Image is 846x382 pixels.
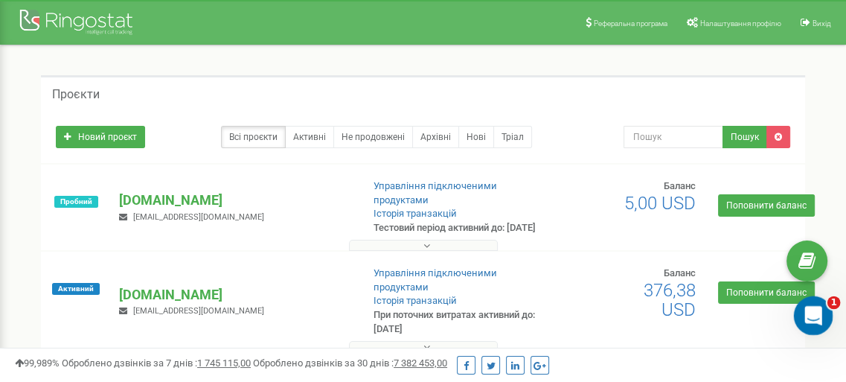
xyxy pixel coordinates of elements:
[624,193,696,214] span: 5,00 USD
[54,196,98,208] span: Пробний
[374,308,540,336] p: При поточних витратах активний до: [DATE]
[374,295,457,306] a: Історія транзакцій
[374,221,540,235] p: Тестовий період активний до: [DATE]
[62,357,251,369] span: Оброблено дзвінків за 7 днів :
[374,267,497,293] a: Управління підключеними продуктами
[394,357,447,369] u: 7 382 453,00
[718,194,815,217] a: Поповнити баланс
[119,191,349,210] p: [DOMAIN_NAME]
[56,126,145,148] a: Новий проєкт
[374,208,457,219] a: Історія транзакцій
[827,296,841,310] span: 1
[722,126,767,148] button: Пошук
[15,357,60,369] span: 99,989%
[253,357,447,369] span: Оброблено дзвінків за 30 днів :
[133,212,264,222] span: [EMAIL_ADDRESS][DOMAIN_NAME]
[374,180,497,206] a: Управління підключеними продуктами
[197,357,251,369] u: 1 745 115,00
[594,19,667,28] span: Реферальна програма
[52,283,100,295] span: Активний
[644,280,696,320] span: 376,38 USD
[813,19,831,28] span: Вихід
[493,126,532,148] a: Тріал
[52,88,100,101] h5: Проєкти
[718,281,815,304] a: Поповнити баланс
[664,267,696,278] span: Баланс
[285,126,334,148] a: Активні
[794,296,833,336] iframe: Intercom live chat
[624,126,723,148] input: Пошук
[700,19,781,28] span: Налаштування профілю
[412,126,459,148] a: Архівні
[221,126,286,148] a: Всі проєкти
[133,306,264,316] span: [EMAIL_ADDRESS][DOMAIN_NAME]
[119,285,349,305] p: [DOMAIN_NAME]
[664,180,696,191] span: Баланс
[458,126,494,148] a: Нові
[333,126,413,148] a: Не продовжені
